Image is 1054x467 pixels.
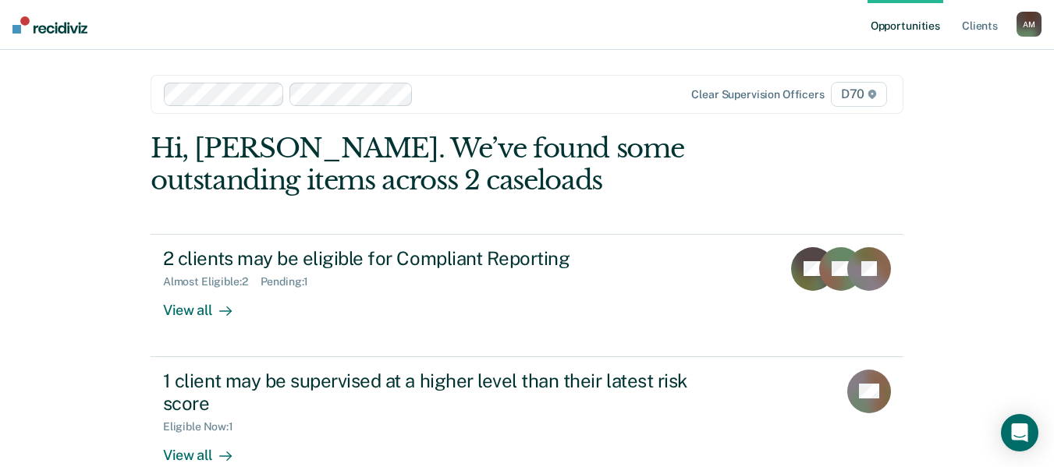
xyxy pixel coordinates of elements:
[163,370,711,415] div: 1 client may be supervised at a higher level than their latest risk score
[1017,12,1042,37] button: AM
[151,234,903,357] a: 2 clients may be eligible for Compliant ReportingAlmost Eligible:2Pending:1View all
[151,133,753,196] div: Hi, [PERSON_NAME]. We’ve found some outstanding items across 2 caseloads
[163,420,246,433] div: Eligible Now : 1
[163,433,250,464] div: View all
[691,88,824,101] div: Clear supervision officers
[831,82,887,107] span: D70
[12,16,87,34] img: Recidiviz
[163,288,250,319] div: View all
[261,275,321,288] div: Pending : 1
[1017,12,1042,37] div: A M
[163,247,711,270] div: 2 clients may be eligible for Compliant Reporting
[1001,414,1038,451] div: Open Intercom Messenger
[163,275,261,288] div: Almost Eligible : 2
